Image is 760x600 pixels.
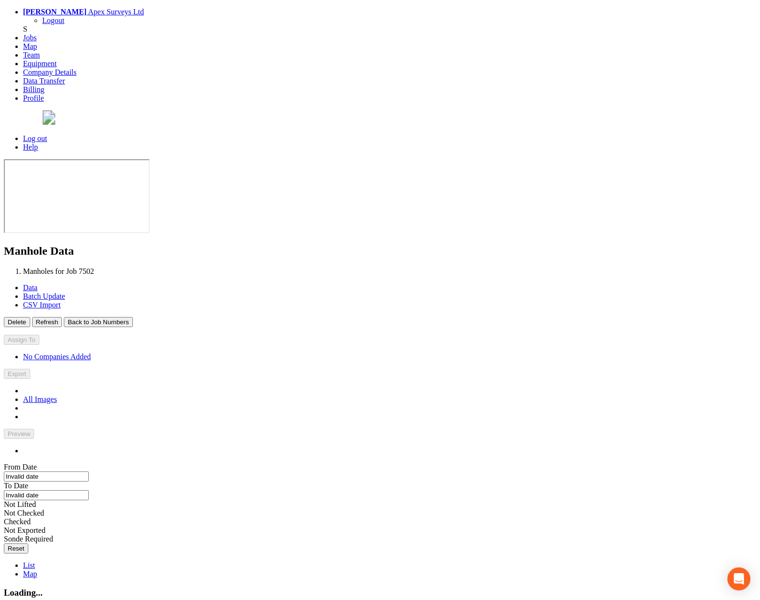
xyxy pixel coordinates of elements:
label: Sonde Required [4,535,53,543]
a: Data Transfer [23,77,65,85]
a: Log out [23,134,47,142]
span: Apex Surveys Ltd [88,8,144,16]
button: Export [4,369,30,379]
a: Company Details [23,68,77,76]
a: Data [23,283,37,292]
button: Preview [4,429,34,439]
input: To Date [4,490,89,500]
input: From Date [4,471,89,482]
a: Batch Update [23,292,65,300]
a: Help [23,143,38,151]
a: Team [23,51,40,59]
h2: Manhole Data [4,245,756,258]
a: Equipment [23,59,57,68]
button: Delete [4,317,30,327]
a: Logout [42,16,64,24]
a: List [23,561,35,569]
label: From Date [4,463,37,471]
label: Not Checked [4,509,44,517]
label: Not Exported [4,526,46,534]
a: Map [23,42,37,50]
button: Assign To [4,335,39,345]
a: CSV Import [23,301,60,309]
a: No Companies Added [23,353,91,361]
label: Checked [4,518,31,526]
div: Open Intercom Messenger [727,567,750,590]
a: Billing [23,85,44,94]
div: S [23,25,756,34]
button: Back to Job Numbers [64,317,132,327]
a: All Images [23,395,57,403]
a: Map [23,570,37,578]
button: Refresh [32,317,62,327]
a: [PERSON_NAME] Apex Surveys Ltd [23,8,144,16]
h3: Loading... [4,588,756,598]
label: To Date [4,482,28,490]
li: Manholes for Job 7502 [23,267,756,276]
a: Profile [23,94,44,102]
strong: [PERSON_NAME] [23,8,86,16]
label: Not Lifted [4,500,36,508]
button: Reset [4,543,28,553]
a: Jobs [23,34,36,42]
